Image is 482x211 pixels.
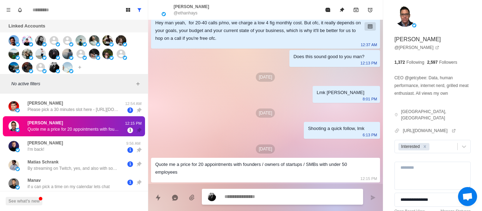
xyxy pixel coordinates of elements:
img: picture [16,128,20,132]
img: picture [16,167,20,171]
span: 3 [127,107,133,113]
img: picture [76,35,86,46]
div: Hey man yeah, for 20-40 calls p/mo, we charge a low 4 fig monthly cost. But ofc, it really depend... [155,19,364,42]
button: Notifications [14,4,25,15]
img: picture [35,35,46,46]
img: picture [123,56,127,60]
img: picture [62,49,73,59]
img: picture [42,42,47,46]
img: picture [56,42,60,46]
button: Unpin [335,3,349,17]
p: 12:13 PM [361,59,377,67]
button: Add filters [134,80,142,88]
p: Matías Schrank [28,159,59,165]
img: picture [29,56,33,60]
span: 1 [127,147,133,153]
div: Shooting a quick follow, lmk [308,125,364,132]
img: picture [16,69,20,73]
img: picture [8,101,19,112]
img: picture [29,69,33,73]
button: Archive [349,3,363,17]
img: picture [8,62,19,73]
p: Linked Accounts [8,23,45,30]
img: picture [89,35,100,46]
p: 6:13 PM [363,131,377,139]
img: picture [56,69,60,73]
p: [PERSON_NAME] [394,35,441,44]
img: picture [69,42,73,46]
p: I'm back! [28,146,44,153]
img: picture [109,56,114,60]
img: picture [8,121,19,131]
p: 12:15 PM [125,120,142,126]
img: picture [16,148,20,152]
p: @ethanhays [174,10,198,16]
p: if u can pick a time on my calendar lets chat [28,184,110,190]
p: [DATE] [256,73,275,82]
p: [PERSON_NAME] [28,120,63,126]
span: 1 [127,161,133,167]
p: Followers [439,59,457,66]
img: picture [89,49,100,59]
img: picture [62,62,73,73]
button: Add reminder [363,3,377,17]
img: picture [102,49,113,59]
div: Does this sound good to you man? [294,53,364,61]
p: [DATE] [256,144,275,154]
p: [PERSON_NAME] [28,100,63,106]
button: Add account [76,63,84,72]
p: 2,597 [427,59,438,66]
img: picture [42,56,47,60]
p: [PERSON_NAME] [28,140,63,146]
button: Board View [122,4,134,15]
div: Remove Interested [421,143,429,150]
button: Add media [185,191,199,205]
div: Lmk [PERSON_NAME] [317,89,364,97]
img: picture [8,49,19,59]
img: picture [96,42,100,46]
p: Manav [28,177,41,184]
img: picture [22,35,32,46]
img: picture [162,12,166,16]
p: No active filters [11,81,134,87]
img: picture [49,62,59,73]
p: 12:54 AM [125,101,142,107]
img: picture [16,185,20,190]
div: Interested [399,143,421,150]
img: picture [42,69,47,73]
p: 8:01 PM [363,95,377,103]
img: picture [8,160,19,170]
span: 1 [127,128,133,133]
img: picture [35,49,46,59]
span: 1 [127,180,133,185]
button: Quick replies [151,191,165,205]
img: picture [96,56,100,60]
img: picture [22,49,32,59]
img: picture [102,35,113,46]
button: Menu [3,4,14,15]
img: picture [123,42,127,46]
div: Open chat [458,187,477,206]
img: picture [16,42,20,46]
button: Show all conversations [134,4,145,15]
img: picture [22,62,32,73]
button: Reply with AI [168,191,182,205]
p: By streaming on Twitch, yes, and also with some other things like subscribers on other platforms.... [28,165,119,172]
p: [GEOGRAPHIC_DATA], [GEOGRAPHIC_DATA] [401,108,471,121]
button: See what's new [6,197,42,205]
button: Send message [366,191,380,205]
p: [DATE] [256,108,275,118]
img: picture [56,56,60,60]
img: picture [8,178,19,189]
a: @[PERSON_NAME] [394,44,439,51]
a: [URL][DOMAIN_NAME] [403,128,456,134]
p: 12:15 PM [361,175,377,182]
button: Mark as read [321,3,335,17]
img: picture [8,35,19,46]
div: Quote me a price for 20 appointments with founders / owners of startups / SMBs with under 50 empl... [155,161,364,176]
img: picture [16,56,20,60]
p: [PERSON_NAME] [174,4,209,10]
p: CEO @getcybee: Data, human performance, internet nerd, grilled meat enthusiast. All views my own [394,74,471,97]
p: 9:56 AM [125,141,142,147]
img: picture [109,42,114,46]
